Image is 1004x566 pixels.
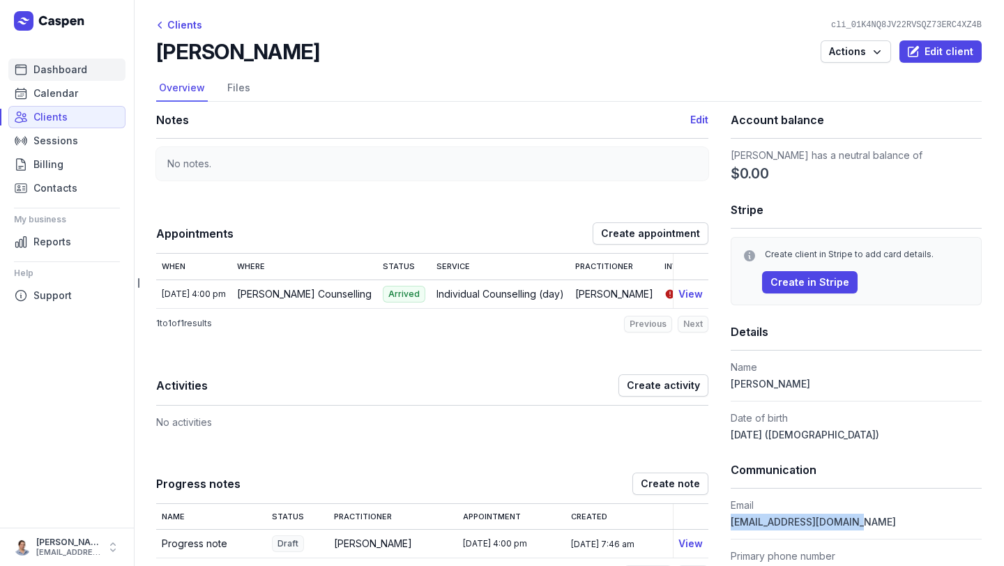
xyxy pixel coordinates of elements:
[377,254,431,280] th: Status
[731,200,982,220] h1: Stripe
[683,319,703,330] span: Next
[826,20,987,31] div: cli_01K4NQ8JV22RVSQZ73ERC4XZ4B
[821,40,891,63] button: Actions
[167,158,211,169] span: No notes.
[156,254,231,280] th: When
[690,112,708,128] button: Edit
[231,254,377,280] th: Where
[762,271,858,293] button: Create in Stripe
[731,378,810,390] span: [PERSON_NAME]
[829,43,883,60] span: Actions
[33,156,63,173] span: Billing
[908,43,973,60] span: Edit client
[33,287,72,304] span: Support
[14,539,31,556] img: User profile image
[731,460,982,480] h1: Communication
[899,40,982,63] button: Edit client
[457,504,565,530] th: Appointment
[156,75,982,102] nav: Tabs
[162,289,226,300] div: [DATE] 4:00 pm
[168,318,172,328] span: 1
[659,254,728,280] th: Invoice
[33,234,71,250] span: Reports
[731,149,922,161] span: [PERSON_NAME] has a neutral balance of
[33,85,78,102] span: Calendar
[156,17,202,33] div: Clients
[36,537,100,548] div: [PERSON_NAME]
[731,429,879,441] span: [DATE] ([DEMOGRAPHIC_DATA])
[156,39,319,64] h2: [PERSON_NAME]
[630,319,667,330] span: Previous
[678,286,703,303] button: View
[14,262,120,284] div: Help
[156,504,266,530] th: Name
[770,274,849,291] span: Create in Stripe
[463,538,560,549] div: [DATE] 4:00 pm
[266,504,328,530] th: Status
[641,475,700,492] span: Create note
[731,322,982,342] h1: Details
[156,376,618,395] h1: Activities
[156,318,160,328] span: 1
[33,180,77,197] span: Contacts
[731,110,982,130] h1: Account balance
[156,474,632,494] h1: Progress notes
[33,61,87,78] span: Dashboard
[181,318,184,328] span: 1
[328,530,457,558] td: [PERSON_NAME]
[36,548,100,558] div: [EMAIL_ADDRESS][DOMAIN_NAME]
[431,254,570,280] th: Service
[731,516,896,528] span: [EMAIL_ADDRESS][DOMAIN_NAME]
[156,110,690,130] h1: Notes
[272,535,304,552] span: Draft
[383,286,425,303] span: Arrived
[731,410,982,427] dt: Date of birth
[328,504,457,530] th: Practitioner
[627,377,700,394] span: Create activity
[156,530,266,558] td: Progress note
[678,537,703,549] a: View
[156,75,208,102] a: Overview
[731,164,769,183] span: $0.00
[570,280,659,308] td: [PERSON_NAME]
[601,225,700,242] span: Create appointment
[33,109,68,125] span: Clients
[225,75,253,102] a: Files
[731,497,982,514] dt: Email
[156,224,593,243] h1: Appointments
[571,539,634,549] span: [DATE] 7:46 am
[33,132,78,149] span: Sessions
[156,318,212,329] p: to of results
[14,208,120,231] div: My business
[678,316,708,332] button: Next
[731,359,982,376] dt: Name
[731,548,982,565] dt: Primary phone number
[765,249,970,260] div: Create client in Stripe to add card details.
[231,280,377,308] td: [PERSON_NAME] Counselling
[431,280,570,308] td: Individual Counselling (day)
[156,406,708,431] div: No activities
[570,254,659,280] th: Practitioner
[565,504,673,530] th: Created
[624,316,672,332] button: Previous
